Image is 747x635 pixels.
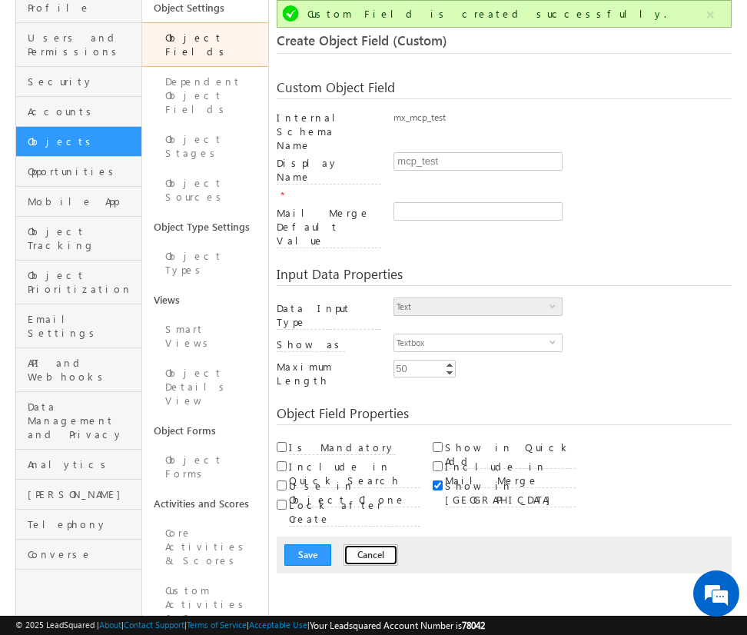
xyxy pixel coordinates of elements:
[80,81,258,101] div: Chat with us now
[20,142,281,460] textarea: Type your message and hit 'Enter'
[16,23,141,67] a: Users and Permissions
[28,224,138,252] span: Object Tracking
[142,358,268,416] a: Object Details View
[277,234,381,247] a: Mail Merge Default Value
[142,576,268,633] a: Custom Activities & Scores
[28,165,138,178] span: Opportunities
[277,301,381,330] label: Data Input Type
[28,487,138,501] span: [PERSON_NAME]
[310,620,485,631] span: Your Leadsquared Account Number is
[289,512,420,525] a: Lock after Create
[16,348,141,392] a: API and Webhooks
[28,75,138,88] span: Security
[16,480,141,510] a: [PERSON_NAME]
[28,400,138,441] span: Data Management and Privacy
[99,620,121,630] a: About
[289,474,420,487] a: Include in Quick Search
[16,217,141,261] a: Object Tracking
[445,460,576,488] label: Include in Mail Merge
[277,170,381,183] a: Display Name
[142,518,268,576] a: Core Activities & Scores
[252,8,289,45] div: Minimize live chat window
[394,298,549,315] span: Text
[307,7,704,21] div: Custom Field is created successfully.
[142,314,268,358] a: Smart Views
[277,156,381,185] label: Display Name
[28,547,138,561] span: Converse
[142,67,268,125] a: Dependent Object Fields
[277,206,381,248] label: Mail Merge Default Value
[549,338,562,345] span: select
[28,31,138,58] span: Users and Permissions
[445,454,576,467] a: Show in Quick Add
[16,540,141,570] a: Converse
[142,489,268,518] a: Activities and Scores
[344,544,398,566] button: Cancel
[187,620,247,630] a: Terms of Service
[277,337,345,352] label: Show as
[443,361,456,368] a: Increment
[445,493,576,506] a: Show in [GEOGRAPHIC_DATA]
[142,445,268,489] a: Object Forms
[28,457,138,471] span: Analytics
[393,360,410,377] div: 50
[289,498,420,527] label: Lock after Create
[289,493,420,506] a: Use in Object Clone
[124,620,184,630] a: Contact Support
[28,312,138,340] span: Email Settings
[289,441,396,454] a: Is Mandatory
[16,392,141,450] a: Data Management and Privacy
[142,168,268,212] a: Object Sources
[393,111,732,132] div: mx_mcp_test
[28,356,138,384] span: API and Webhooks
[142,125,268,168] a: Object Stages
[277,111,381,152] div: Internal Schema Name
[209,474,279,494] em: Start Chat
[142,416,268,445] a: Object Forms
[277,337,345,351] a: Show as
[549,302,562,309] span: select
[142,241,268,285] a: Object Types
[277,32,447,49] span: Create Object Field (Custom)
[28,105,138,118] span: Accounts
[16,450,141,480] a: Analytics
[16,304,141,348] a: Email Settings
[28,517,138,531] span: Telephony
[277,81,732,99] div: Custom Object Field
[289,479,420,507] label: Use in Object Clone
[445,479,576,507] label: Show in [GEOGRAPHIC_DATA]
[277,315,381,328] a: Data Input Type
[289,460,420,488] label: Include in Quick Search
[142,212,268,241] a: Object Type Settings
[26,81,65,101] img: d_60004797649_company_0_60004797649
[16,157,141,187] a: Opportunities
[16,97,141,127] a: Accounts
[445,441,576,469] label: Show in Quick Add
[277,407,732,425] div: Object Field Properties
[289,441,396,455] label: Is Mandatory
[16,127,141,157] a: Objects
[249,620,307,630] a: Acceptable Use
[16,67,141,97] a: Security
[142,285,268,314] a: Views
[443,368,456,377] a: Decrement
[462,620,485,631] span: 78042
[445,474,576,487] a: Include in Mail Merge
[16,510,141,540] a: Telephony
[28,135,138,148] span: Objects
[28,268,138,296] span: Object Prioritization
[284,544,331,566] button: Save
[277,268,732,286] div: Input Data Properties
[28,194,138,208] span: Mobile App
[16,261,141,304] a: Object Prioritization
[394,334,549,351] span: Textbox
[15,618,485,633] span: © 2025 LeadSquared | | | | |
[277,360,381,387] label: Maximum Length
[142,22,268,67] a: Object Fields
[28,1,138,15] span: Profile
[16,187,141,217] a: Mobile App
